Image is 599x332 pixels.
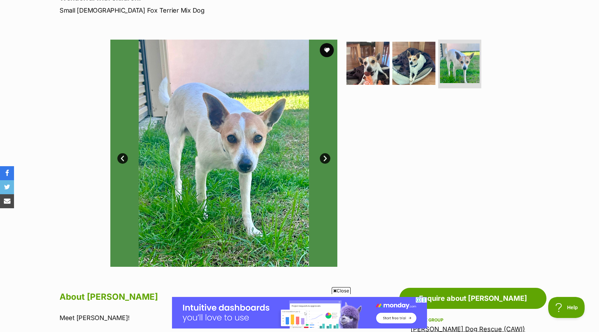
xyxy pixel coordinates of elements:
[548,297,585,318] iframe: Help Scout Beacon - Open
[440,43,480,83] img: Photo of Billy
[399,288,546,309] a: Enquire about [PERSON_NAME]
[110,40,337,267] img: Photo of Billy
[320,153,330,164] a: Next
[60,6,356,15] p: Small [DEMOGRAPHIC_DATA] Fox Terrier Mix Dog
[411,317,535,323] div: Rescue group
[332,287,351,294] span: Close
[392,42,435,85] img: Photo of Billy
[60,313,349,323] p: Meet [PERSON_NAME]!
[60,289,349,305] h2: About [PERSON_NAME]
[117,153,128,164] a: Prev
[320,43,334,57] button: favourite
[172,297,427,328] iframe: Advertisement
[346,42,390,85] img: Photo of Billy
